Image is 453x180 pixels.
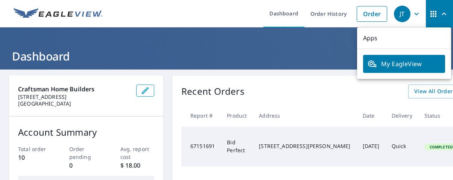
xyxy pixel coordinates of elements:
td: 67151691 [181,127,221,166]
p: [STREET_ADDRESS] [18,94,130,100]
td: [DATE] [357,127,386,166]
p: Recent Orders [181,85,245,98]
th: Date [357,104,386,127]
p: Total order [18,145,52,153]
th: Address [253,104,356,127]
p: 0 [69,161,103,170]
p: [GEOGRAPHIC_DATA] [18,100,130,107]
th: Report # [181,104,221,127]
th: Product [221,104,253,127]
td: Quick [386,127,418,166]
th: Delivery [386,104,418,127]
p: Account Summary [18,126,154,139]
h1: Dashboard [9,48,444,64]
a: My EagleView [363,55,445,73]
img: EV Logo [14,8,102,20]
p: Avg. report cost [120,145,155,161]
td: Bid Perfect [221,127,253,166]
div: [STREET_ADDRESS][PERSON_NAME] [259,142,350,150]
p: Craftsman Home Builders [18,85,130,94]
p: 10 [18,153,52,162]
p: Order pending [69,145,103,161]
a: Order [357,6,387,22]
div: JT [394,6,410,22]
span: My EagleView [368,59,441,68]
p: $ 18.00 [120,161,155,170]
p: Apps [357,27,451,49]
